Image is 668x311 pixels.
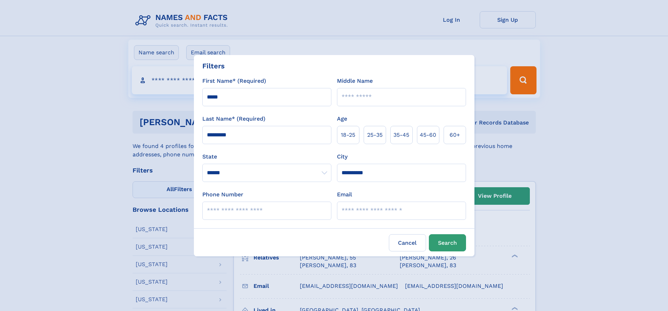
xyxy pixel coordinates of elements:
label: First Name* (Required) [202,77,266,85]
label: Cancel [389,234,426,251]
span: 45‑60 [420,131,436,139]
label: Last Name* (Required) [202,115,265,123]
span: 35‑45 [393,131,409,139]
label: Email [337,190,352,199]
span: 25‑35 [367,131,383,139]
button: Search [429,234,466,251]
span: 60+ [450,131,460,139]
label: Middle Name [337,77,373,85]
span: 18‑25 [341,131,355,139]
label: State [202,153,331,161]
div: Filters [202,61,225,71]
label: City [337,153,348,161]
label: Age [337,115,347,123]
label: Phone Number [202,190,243,199]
